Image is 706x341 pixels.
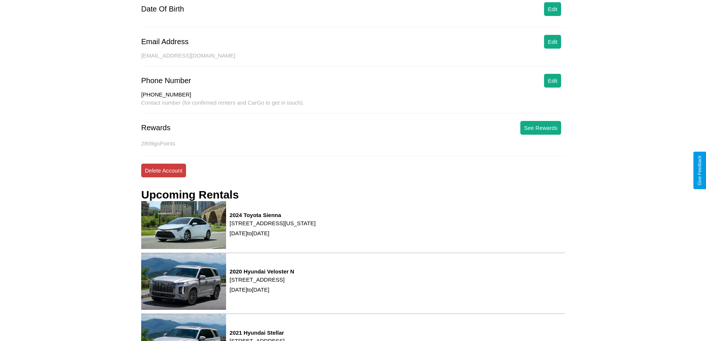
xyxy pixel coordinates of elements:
[141,5,184,13] div: Date Of Birth
[141,91,565,99] div: [PHONE_NUMBER]
[230,275,294,285] p: [STREET_ADDRESS]
[141,201,226,249] img: rental
[230,212,316,218] h3: 2024 Toyota Sienna
[697,155,702,186] div: Give Feedback
[544,2,561,16] button: Edit
[520,121,561,135] button: See Rewards
[230,228,316,238] p: [DATE] to [DATE]
[141,138,565,148] p: 2809 goPoints
[141,124,170,132] div: Rewards
[230,218,316,228] p: [STREET_ADDRESS][US_STATE]
[141,164,186,177] button: Delete Account
[544,35,561,49] button: Edit
[141,99,565,114] div: Contact number (for confirmed renters and CarGo to get in touch).
[230,268,294,275] h3: 2020 Hyundai Veloster N
[141,52,565,66] div: [EMAIL_ADDRESS][DOMAIN_NAME]
[141,76,191,85] div: Phone Number
[141,253,226,310] img: rental
[230,285,294,295] p: [DATE] to [DATE]
[230,329,285,336] h3: 2021 Hyundai Stellar
[141,188,239,201] h3: Upcoming Rentals
[544,74,561,88] button: Edit
[141,37,189,46] div: Email Address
